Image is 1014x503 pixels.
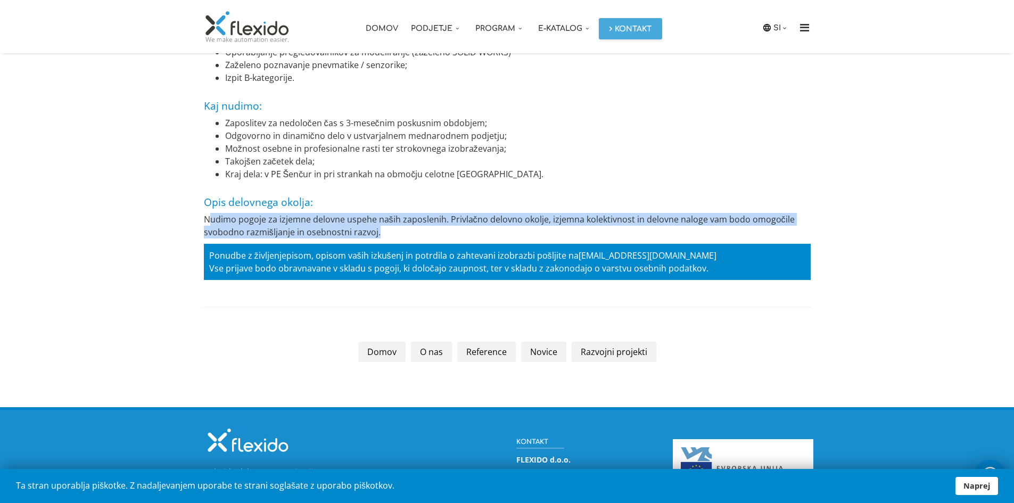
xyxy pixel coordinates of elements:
[411,342,452,362] a: O nas
[358,342,406,362] a: Domov
[762,23,772,32] img: icon-laguage.svg
[457,342,516,362] a: Reference
[225,117,811,129] li: Zaposlitev za nedoločen čas s 3-mesečnim poskusnim obdobjem;
[773,22,789,34] a: SI
[955,477,998,495] a: Naprej
[204,466,501,477] p: V Flexidu delamo avtomatizacijo enostavno.
[516,436,564,449] h3: Kontakt
[225,142,811,155] li: Možnost osebne in profesionalne rasti ter strokovnega izobraževanja;
[204,426,292,455] img: Flexido
[204,213,811,238] p: Nudimo pogoje za izjemne delovne uspehe naših zaposlenih. Privlačno delovno okolje, izjemna kolek...
[225,155,811,168] li: Takojšen začetek dela;
[521,342,566,362] a: Novice
[516,455,571,465] strong: FLEXIDO d.o.o.
[204,89,811,111] h4: Kaj nudimo:
[796,22,813,33] i: Menu
[204,244,811,280] p: Ponudbe z življenjepisom, opisom vaših izkušenj in potrdila o zahtevani izobrazbi pošljite na Vse...
[204,186,811,208] h4: Opis delovnega okolja:
[979,465,1001,485] img: whatsapp_icon_white.svg
[225,129,811,142] li: Odgovorno in dinamično delo v ustvarjalnem mednarodnem podjetju;
[572,342,656,362] a: Razvojni projekti
[225,71,811,84] li: Izpit B-kategorije.
[225,59,811,71] li: Zaželeno poznavanje pnevmatike / senzorike;
[599,18,662,39] a: Kontakt
[204,11,291,43] img: Flexido, d.o.o.
[579,250,716,261] a: [EMAIL_ADDRESS][DOMAIN_NAME]
[225,168,811,180] li: Kraj dela: v PE Šenčur in pri strankah na območju celotne [GEOGRAPHIC_DATA].
[681,447,805,490] img: Evropski sklad za regionalni razvoj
